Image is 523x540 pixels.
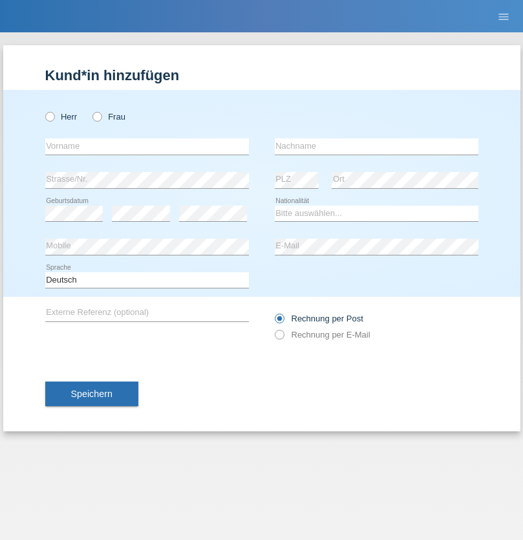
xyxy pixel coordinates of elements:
input: Frau [92,112,101,120]
input: Herr [45,112,54,120]
span: Speichern [71,389,112,399]
button: Speichern [45,382,138,406]
input: Rechnung per Post [275,314,283,330]
label: Frau [92,112,125,122]
i: menu [497,10,510,23]
label: Rechnung per Post [275,314,363,323]
input: Rechnung per E-Mail [275,330,283,346]
label: Herr [45,112,78,122]
a: menu [491,12,517,20]
label: Rechnung per E-Mail [275,330,370,340]
h1: Kund*in hinzufügen [45,67,478,83]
